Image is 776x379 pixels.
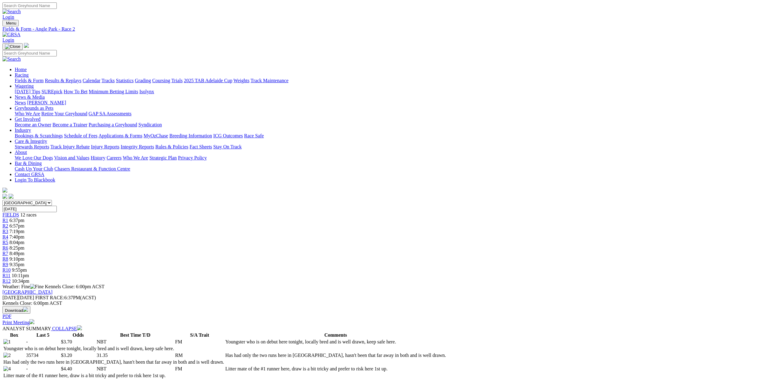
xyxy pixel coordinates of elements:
a: R10 [2,267,11,273]
a: Fields & Form - Angle Park - Race 2 [2,26,774,32]
img: logo-grsa-white.png [24,43,29,48]
span: 6:37pm [10,218,25,223]
td: - [26,339,60,345]
a: Login [2,14,14,20]
span: 7:19pm [10,229,25,234]
div: Wagering [15,89,774,94]
a: R8 [2,256,8,262]
td: FM [175,366,225,372]
a: [GEOGRAPHIC_DATA] [2,289,52,295]
td: Has had only the two runs here in [GEOGRAPHIC_DATA], hasn't been that far away in both and is wel... [225,352,446,358]
a: About [15,150,27,155]
span: 9:10pm [10,256,25,262]
td: 31.35 [96,352,174,358]
div: Care & Integrity [15,144,774,150]
a: R2 [2,223,8,228]
a: How To Bet [64,89,88,94]
div: Greyhounds as Pets [15,111,774,117]
a: Fact Sheets [190,144,212,149]
button: Toggle navigation [2,20,19,26]
a: Strategic Plan [149,155,177,160]
td: - [26,366,60,372]
a: [DATE] Tips [15,89,40,94]
td: RM [175,352,225,358]
a: Grading [135,78,151,83]
span: Menu [6,21,16,25]
th: Odds [61,332,96,338]
span: R12 [2,278,11,284]
a: GAP SA Assessments [89,111,132,116]
a: ICG Outcomes [213,133,243,138]
a: Who We Are [123,155,148,160]
a: Track Maintenance [251,78,288,83]
a: MyOzChase [144,133,168,138]
div: Racing [15,78,774,83]
span: R11 [2,273,10,278]
td: 35734 [26,352,60,358]
a: Results & Replays [45,78,81,83]
a: R7 [2,251,8,256]
a: News & Media [15,94,45,100]
td: FM [175,339,225,345]
span: 9:35pm [10,262,25,267]
a: R9 [2,262,8,267]
span: Kennels Close: 6:00pm ACST [45,284,104,289]
th: Comments [225,332,446,338]
td: NBT [96,366,174,372]
a: Breeding Information [169,133,212,138]
span: R4 [2,234,8,239]
span: [DATE] [2,295,34,300]
img: chevron-down-white.svg [77,325,82,330]
a: FIELDS [2,212,19,217]
span: 8:04pm [10,240,25,245]
img: facebook.svg [2,194,7,199]
a: Isolynx [139,89,154,94]
a: Integrity Reports [121,144,154,149]
img: logo-grsa-white.png [2,188,7,193]
a: Print Meeting [2,320,34,325]
span: COLLAPSE [52,326,77,331]
button: Download [2,306,30,314]
td: Litter mate of the #1 runner here, draw is a bit tricky and prefer to risk here 1st up. [225,366,446,372]
img: Search [2,56,21,62]
a: Minimum Betting Limits [89,89,138,94]
span: Weather: Fine [2,284,45,289]
div: Industry [15,133,774,139]
img: Search [2,9,21,14]
div: Kennels Close: 6:00pm ACST [2,301,774,306]
a: Track Injury Rebate [50,144,90,149]
a: SUREpick [41,89,62,94]
a: R6 [2,245,8,251]
td: Litter mate of the #1 runner here, draw is a bit tricky and prefer to risk here 1st up. [3,373,224,379]
img: Close [5,44,20,49]
input: Select date [2,206,57,212]
a: Retire Your Greyhound [41,111,87,116]
span: 10:34pm [12,278,29,284]
span: 6:37PM(ACST) [35,295,96,300]
a: Trials [171,78,183,83]
div: Get Involved [15,122,774,128]
a: 2025 TAB Adelaide Cup [184,78,232,83]
a: News [15,100,26,105]
img: printer.svg [29,319,34,324]
div: ANALYST SUMMARY [2,325,774,331]
a: Tracks [102,78,115,83]
a: We Love Our Dogs [15,155,53,160]
span: FIRST RACE: [35,295,64,300]
a: R3 [2,229,8,234]
img: 4 [3,366,11,372]
span: 8:25pm [10,245,25,251]
a: Cash Up Your Club [15,166,53,171]
span: [DATE] [2,295,18,300]
img: Fine [30,284,44,289]
th: Last 5 [26,332,60,338]
a: Purchasing a Greyhound [89,122,137,127]
span: 8:49pm [10,251,25,256]
img: 2 [3,353,11,358]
